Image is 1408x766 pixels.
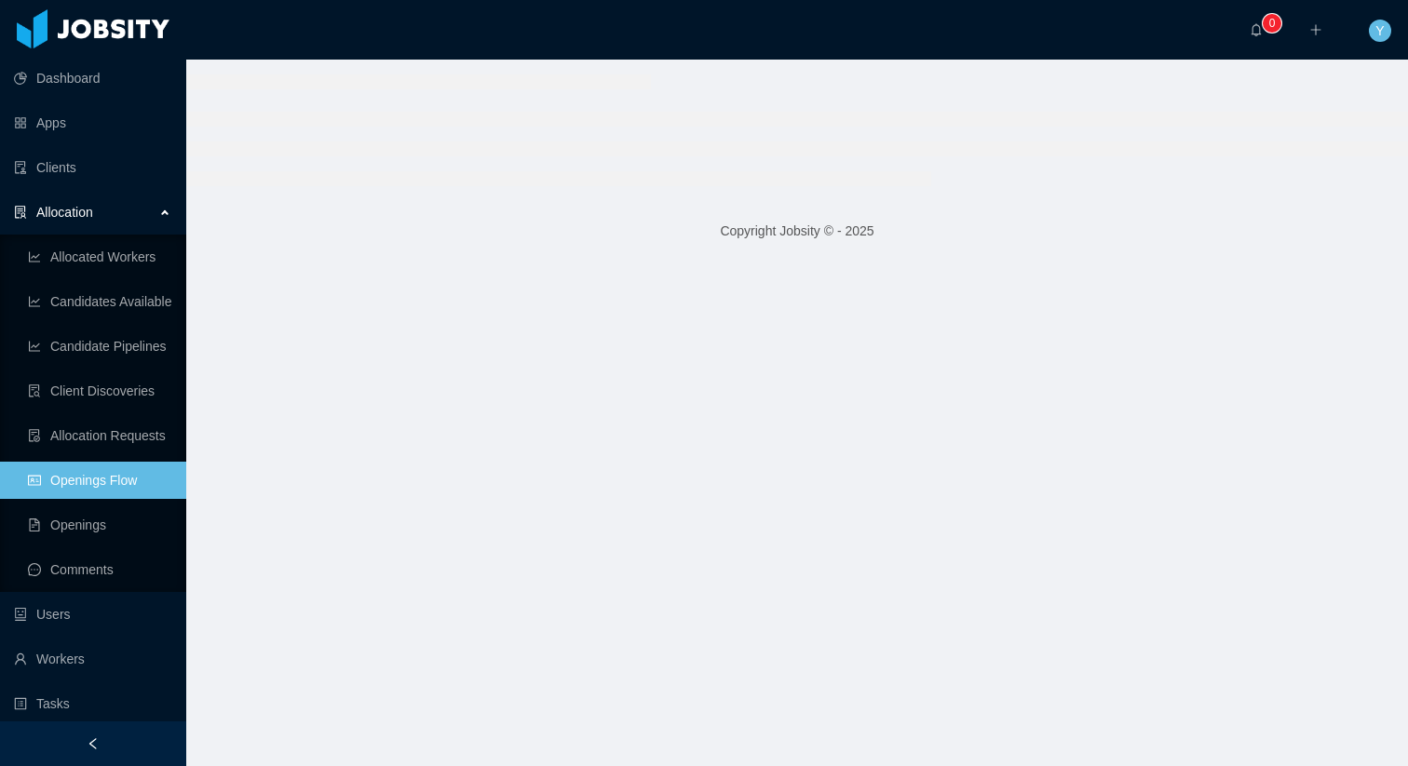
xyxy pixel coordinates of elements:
a: icon: file-searchClient Discoveries [28,372,171,410]
a: icon: appstoreApps [14,104,171,141]
sup: 0 [1263,14,1281,33]
i: icon: solution [14,206,27,219]
a: icon: line-chartCandidates Available [28,283,171,320]
a: icon: robotUsers [14,596,171,633]
a: icon: auditClients [14,149,171,186]
a: icon: userWorkers [14,640,171,678]
a: icon: line-chartCandidate Pipelines [28,328,171,365]
a: icon: messageComments [28,551,171,588]
a: icon: pie-chartDashboard [14,60,171,97]
a: icon: line-chartAllocated Workers [28,238,171,275]
span: Allocation [36,205,93,220]
span: Y [1375,20,1384,42]
i: icon: plus [1309,23,1322,36]
i: icon: bell [1250,23,1263,36]
a: icon: file-textOpenings [28,506,171,544]
a: icon: profileTasks [14,685,171,722]
a: icon: idcardOpenings Flow [28,462,171,499]
footer: Copyright Jobsity © - 2025 [186,199,1408,263]
a: icon: file-doneAllocation Requests [28,417,171,454]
